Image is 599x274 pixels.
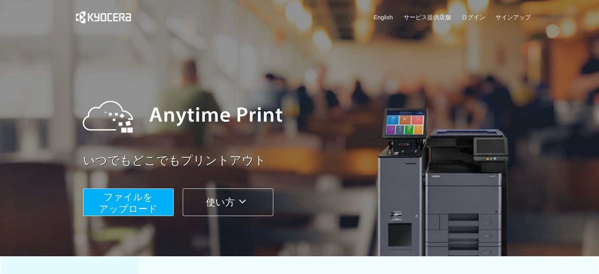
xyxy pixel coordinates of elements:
a: いつでもどこでもプリントアウト [83,152,536,169]
a: サービス提供店舗 [404,13,451,21]
a: English [374,13,393,21]
a: ログイン [462,13,485,21]
span: ファイルを ​​アップロード [99,192,158,214]
button: 使い方 [183,188,273,216]
a: サインアップ [495,13,531,21]
button: ファイルを​​アップロード [83,188,174,216]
